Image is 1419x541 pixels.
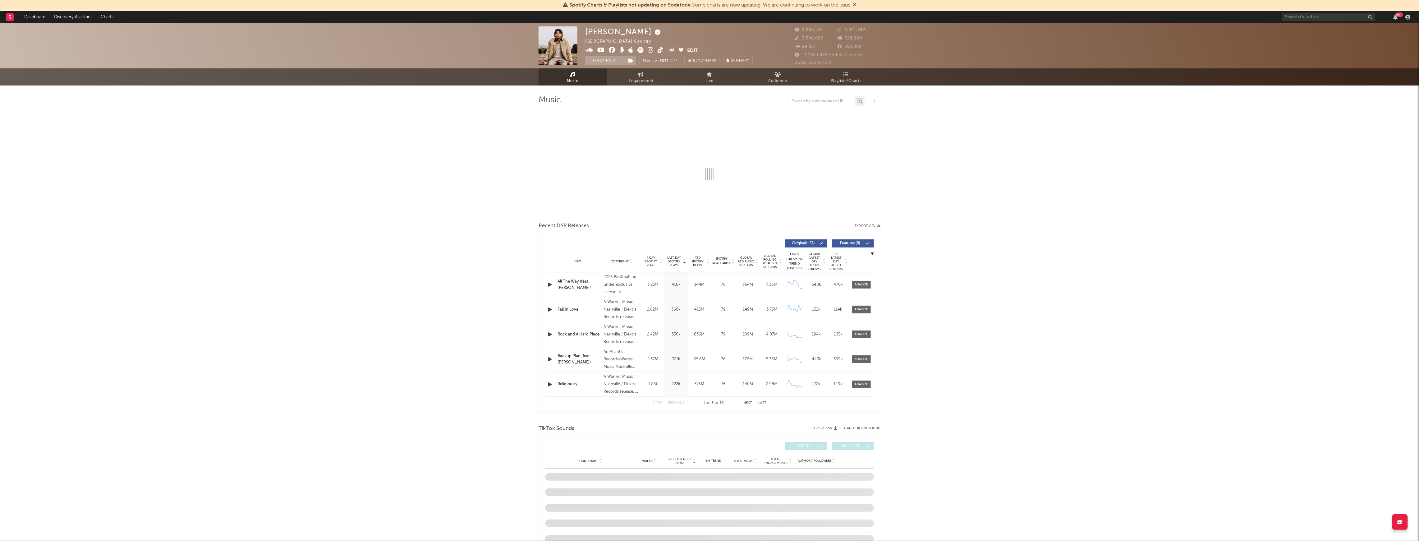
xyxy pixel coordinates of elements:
[798,459,831,463] span: Author / Followers
[789,99,855,104] input: Search by song name or URL
[743,401,752,405] button: Next
[761,381,782,387] div: 2.98M
[832,442,874,450] button: Official(0)
[843,427,880,430] button: + Add TikTok Sound
[769,77,788,85] span: Audience
[539,222,589,230] span: Recent DSP Releases
[604,274,640,296] div: 2025 BigXthaPlug under exclusive license to UnitedMasters LLC
[639,56,681,65] button: Email AlertsOff
[643,307,663,313] div: 2.82M
[643,331,663,338] div: 2.42M
[643,381,663,387] div: 1.8M
[558,307,601,313] a: Fall In Love
[629,77,654,85] span: Engagement
[737,331,758,338] div: 209M
[737,356,758,363] div: 176M
[569,3,691,8] span: Spotify Charts & Playlists not updating on Sodatone
[604,348,640,371] div: An Atlantic Records/Warner Music Nashville release, © 2025 Atlantic Recording Corporation
[713,331,734,338] div: 79
[1394,15,1398,20] button: 99+
[829,331,847,338] div: 165k
[539,68,607,86] a: Music
[713,356,734,363] div: 76
[829,356,847,363] div: 369k
[693,57,717,65] span: Benchmark
[807,252,822,271] span: Global Latest Day Audio Streams
[558,279,601,291] a: All The Way (feat. [PERSON_NAME])
[667,457,692,465] span: Videos (last 7 days)
[585,26,662,37] div: [PERSON_NAME]
[675,68,744,86] a: Live
[737,381,758,387] div: 140M
[558,331,601,338] a: Rock and A Hard Place
[807,331,826,338] div: 194k
[567,77,579,85] span: Music
[795,36,824,40] span: 3,500,000
[611,260,629,263] span: Copyright
[689,282,709,288] div: 144M
[713,282,734,288] div: 78
[558,353,601,365] a: Backup Plan (feat. [PERSON_NAME])
[50,11,96,23] a: Discovery Assistant
[642,459,653,463] span: Videos
[836,242,865,245] span: Features ( 8 )
[831,77,862,85] span: Playlists/Charts
[689,256,706,267] span: ATD Spotify Plays
[737,282,758,288] div: 364M
[838,36,862,40] span: 728,000
[795,61,831,65] span: Jump Score: 73.8
[761,331,782,338] div: 4.07M
[558,259,601,264] div: Name
[795,28,823,32] span: 2,003,194
[96,11,118,23] a: Charts
[761,307,782,313] div: 3.75M
[539,425,574,432] span: TikTok Sounds
[829,381,847,387] div: 149k
[713,307,734,313] div: 79
[807,307,826,313] div: 132k
[687,47,699,55] button: Edit
[761,254,778,269] span: Global Rolling 7D Audio Streams
[785,252,804,271] div: Ex-US Streaming Trend (Last 60D)
[734,459,753,463] span: Total Views
[20,11,50,23] a: Dashboard
[699,459,728,463] div: 6M Trend
[737,307,758,313] div: 149M
[668,401,684,405] button: Previous
[666,307,686,313] div: 368k
[1282,13,1375,21] input: Search for artists
[731,59,749,62] span: Summary
[653,401,662,405] button: First
[795,45,816,49] span: 59,517
[604,298,640,321] div: A Warner Music Nashville / Elektra Records release, © 2023 Elektra Records LLC
[713,381,734,387] div: 76
[761,356,782,363] div: 5.36M
[666,381,686,387] div: 222k
[585,38,658,45] div: [GEOGRAPHIC_DATA] | Country
[785,239,827,247] button: Originals(51)
[838,45,862,49] span: 752,000
[705,77,714,85] span: Live
[607,68,675,86] a: Engagement
[761,282,782,288] div: 7.36M
[689,307,709,313] div: 415M
[807,282,826,288] div: 540k
[666,331,686,338] div: 336k
[811,427,837,430] button: Export CSV
[643,282,663,288] div: 3.25M
[643,356,663,363] div: 2.37M
[744,68,812,86] a: Audience
[585,56,624,65] button: Tracking
[807,381,826,387] div: 172k
[689,331,709,338] div: 636M
[670,59,678,63] em: Off
[578,459,599,463] span: Sound Name
[558,381,601,387] a: Religiously
[569,3,851,8] span: : Some charts are now updating. We are continuing to work on the issue
[789,242,818,245] span: Originals ( 51 )
[723,56,753,65] button: Summary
